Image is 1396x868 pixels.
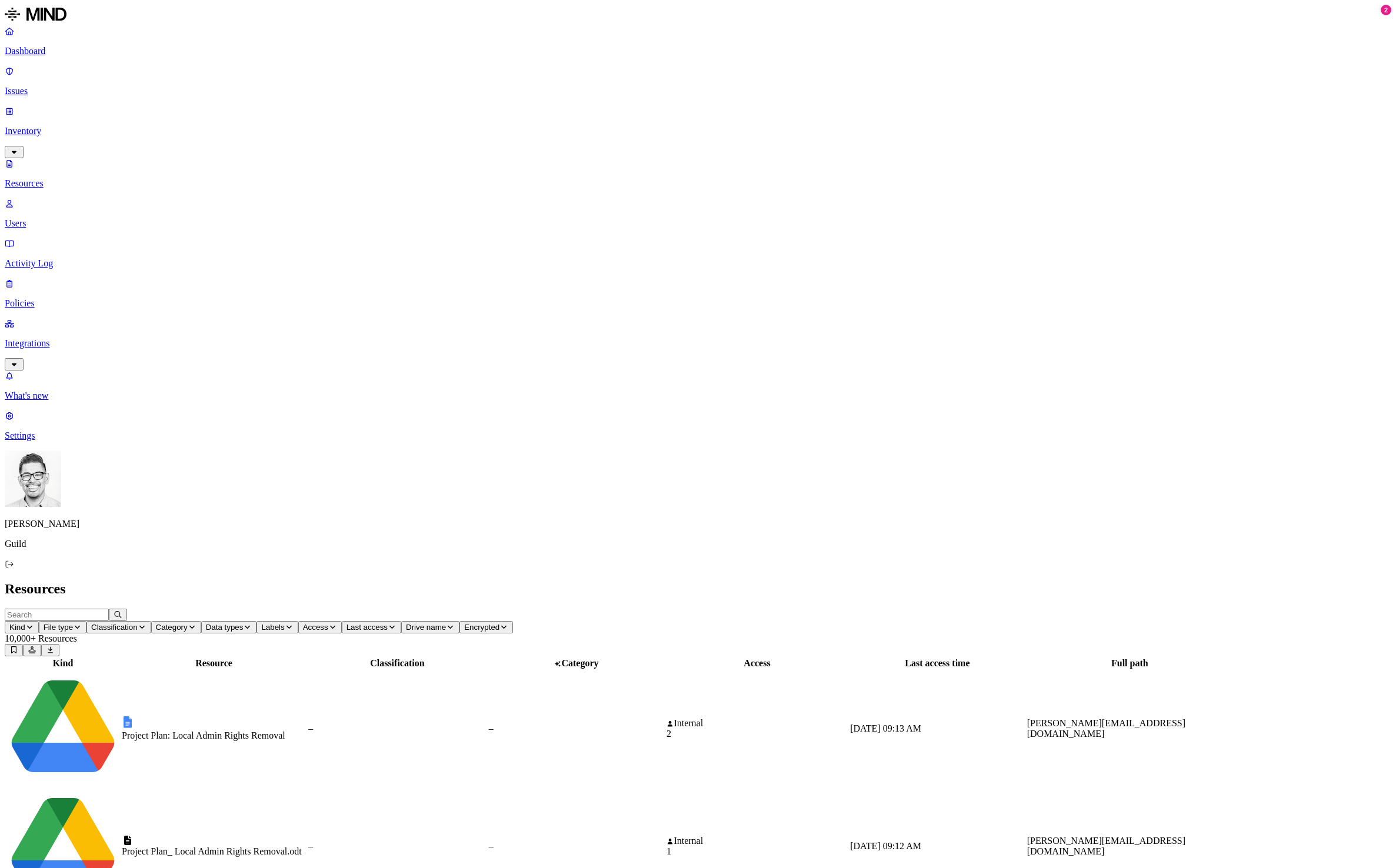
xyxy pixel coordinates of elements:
[206,623,244,632] span: Data types
[561,658,598,668] span: Category
[667,846,848,857] div: 1
[1381,5,1391,15] div: 2
[667,836,848,846] div: Internal
[5,430,1391,441] p: Settings
[5,218,1391,229] p: Users
[91,623,138,632] span: Classification
[5,5,1391,26] a: MIND
[44,623,73,632] span: File type
[850,723,921,733] span: [DATE] 09:13 AM
[5,298,1391,309] p: Policies
[5,633,77,643] span: 10,000+ Resources
[303,623,328,632] span: Access
[308,723,313,733] span: –
[464,623,499,632] span: Encrypted
[5,539,1391,549] p: Guild
[5,370,1391,401] a: What's new
[5,238,1391,269] a: Activity Log
[5,106,1391,156] a: Inventory
[489,723,494,733] span: –
[1027,658,1232,669] div: Full path
[5,46,1391,56] p: Dashboard
[308,658,487,669] div: Classification
[1027,836,1232,857] div: [PERSON_NAME][EMAIL_ADDRESS][DOMAIN_NAME]
[5,609,109,621] input: Search
[6,671,119,784] img: google-drive.svg
[5,390,1391,401] p: What's new
[5,178,1391,189] p: Resources
[122,716,134,728] img: google-docs.svg
[5,278,1391,309] a: Policies
[667,718,848,729] div: Internal
[346,623,388,632] span: Last access
[5,258,1391,269] p: Activity Log
[156,623,188,632] span: Category
[406,623,446,632] span: Drive name
[1027,718,1232,739] div: [PERSON_NAME][EMAIL_ADDRESS][DOMAIN_NAME]
[5,338,1391,349] p: Integrations
[261,623,284,632] span: Labels
[850,658,1025,669] div: Last access time
[5,5,66,24] img: MIND
[5,158,1391,189] a: Resources
[5,126,1391,136] p: Inventory
[489,841,494,851] span: –
[6,658,119,669] div: Kind
[5,198,1391,229] a: Users
[5,86,1391,96] p: Issues
[5,410,1391,441] a: Settings
[5,66,1391,96] a: Issues
[850,841,921,851] span: [DATE] 09:12 AM
[667,658,848,669] div: Access
[5,581,1391,597] h2: Resources
[5,26,1391,56] a: Dashboard
[122,730,306,741] div: Project Plan: Local Admin Rights Removal
[9,623,25,632] span: Kind
[5,318,1391,369] a: Integrations
[308,841,313,851] span: –
[122,846,306,857] div: Project Plan_ Local Admin Rights Removal.odt
[122,658,306,669] div: Resource
[5,450,61,507] img: Michael Alegre
[667,729,848,739] div: 2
